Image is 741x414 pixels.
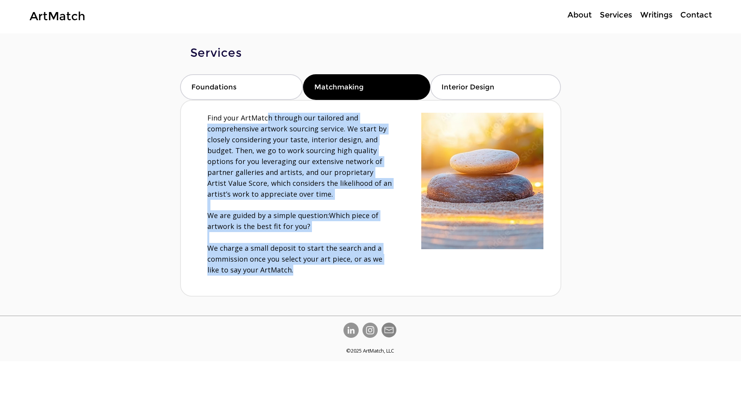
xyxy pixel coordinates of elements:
[539,9,715,21] nav: Site
[676,9,716,21] p: Contact
[596,9,636,21] a: Services
[676,9,715,21] a: Contact
[207,113,392,199] span: Find your ArtMatch through our tailored and comprehensive artwork sourcing service. We start by c...
[564,9,596,21] p: About
[563,9,596,21] a: About
[207,211,329,220] span: We are guided by a simple question:
[346,347,394,354] span: ©2025 ArtMatch, LLC
[191,83,236,91] span: Foundations
[636,9,676,21] a: Writings
[207,211,378,231] span: Which piece of artwork is the best fit for you?
[30,9,85,23] a: ArtMatch
[382,323,396,337] svg: ArtMatch Art Advisory Email Contact
[343,323,378,338] ul: Social Bar
[441,83,494,91] span: Interior Design
[421,113,543,249] img: Art matchmaking.jpg
[363,323,378,338] img: Instagram
[190,45,242,60] span: Services
[314,83,364,91] span: Matchmaking
[343,323,359,338] img: LinkedIn
[207,243,382,274] span: We charge a small deposit to start the search and a commission once you select your art piece, or...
